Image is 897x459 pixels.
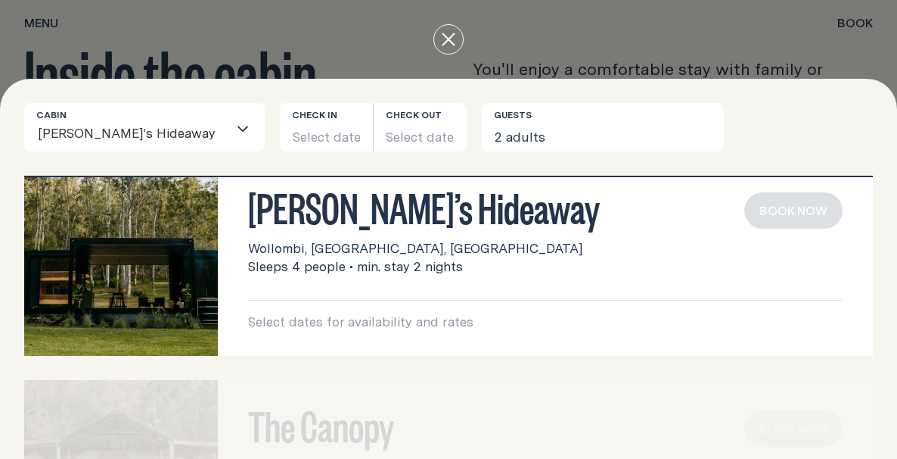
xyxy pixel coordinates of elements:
button: close [433,24,464,55]
button: 2 adults [482,103,724,151]
button: Select date [374,103,467,151]
span: Sleeps 4 people • min. stay 2 nights [248,258,463,276]
button: Select date [280,103,373,151]
input: Search for option [216,119,228,151]
div: Search for option [24,103,265,151]
h3: [PERSON_NAME]’s Hideaway [248,192,843,221]
span: [PERSON_NAME]’s Hideaway [37,116,216,151]
label: Guests [494,109,532,121]
span: Wollombi, [GEOGRAPHIC_DATA], [GEOGRAPHIC_DATA] [248,239,582,258]
button: book now [744,192,843,229]
p: Select dates for availability and rates [248,313,843,331]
